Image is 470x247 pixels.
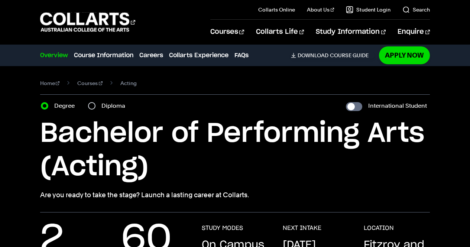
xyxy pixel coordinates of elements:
label: Diploma [101,101,130,111]
a: Courses [77,78,103,88]
label: Degree [54,101,79,111]
label: International Student [368,101,427,111]
a: Collarts Experience [169,51,228,60]
a: Home [40,78,60,88]
a: Course Information [74,51,133,60]
a: FAQs [234,51,249,60]
a: Study Information [316,20,386,44]
a: Enquire [398,20,430,44]
div: Go to homepage [40,12,135,33]
a: Careers [139,51,163,60]
p: Are you ready to take the stage? Launch a lasting career at Collarts. [40,190,430,200]
h1: Bachelor of Performing Arts (Acting) [40,117,430,184]
a: Search [402,6,430,13]
h3: NEXT INTAKE [283,224,321,232]
h3: STUDY MODES [202,224,243,232]
span: Acting [120,78,137,88]
a: Collarts Life [256,20,304,44]
a: Apply Now [379,46,430,64]
h3: LOCATION [364,224,394,232]
a: About Us [307,6,334,13]
a: Overview [40,51,68,60]
a: Courses [210,20,244,44]
a: Student Login [346,6,390,13]
a: Collarts Online [258,6,295,13]
span: Download [298,52,328,59]
a: DownloadCourse Guide [291,52,375,59]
